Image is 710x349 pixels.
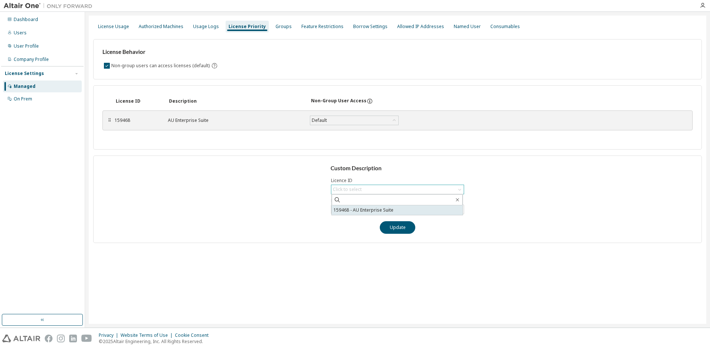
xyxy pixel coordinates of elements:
[331,185,464,194] div: Click to select
[14,17,38,23] div: Dashboard
[2,335,40,342] img: altair_logo.svg
[311,98,366,105] div: Non-Group User Access
[380,221,415,234] button: Update
[14,57,49,62] div: Company Profile
[69,335,77,342] img: linkedin.svg
[301,24,344,30] div: Feature Restrictions
[14,96,32,102] div: On Prem
[454,24,481,30] div: Named User
[175,332,213,338] div: Cookie Consent
[14,43,39,49] div: User Profile
[107,117,112,123] div: ⠿
[168,117,301,123] div: AU Enterprise Suite
[14,30,27,36] div: Users
[353,24,388,30] div: Borrow Settings
[275,24,292,30] div: Groups
[331,198,464,203] label: License Description
[115,117,159,123] div: 159468
[139,24,183,30] div: Authorized Machines
[490,24,520,30] div: Consumables
[111,61,211,70] label: Non-group users can access licenses (default)
[116,98,160,104] div: License ID
[102,48,217,56] h3: License Behavior
[98,24,129,30] div: License Usage
[397,24,444,30] div: Allowed IP Addresses
[169,98,302,104] div: Description
[81,335,92,342] img: youtube.svg
[331,165,465,172] h3: Custom Description
[311,116,328,124] div: Default
[99,338,213,345] p: © 2025 Altair Engineering, Inc. All Rights Reserved.
[333,187,362,192] div: Click to select
[332,205,463,215] li: 159468 - AU Enterprise Suite
[193,24,219,30] div: Usage Logs
[310,116,398,125] div: Default
[99,332,121,338] div: Privacy
[211,62,218,69] svg: By default any user not assigned to any group can access any license. Turn this setting off to di...
[57,335,65,342] img: instagram.svg
[4,2,96,10] img: Altair One
[331,178,464,184] label: Licence ID
[121,332,175,338] div: Website Terms of Use
[45,335,53,342] img: facebook.svg
[229,24,266,30] div: License Priority
[5,71,44,76] div: License Settings
[14,83,35,89] div: Managed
